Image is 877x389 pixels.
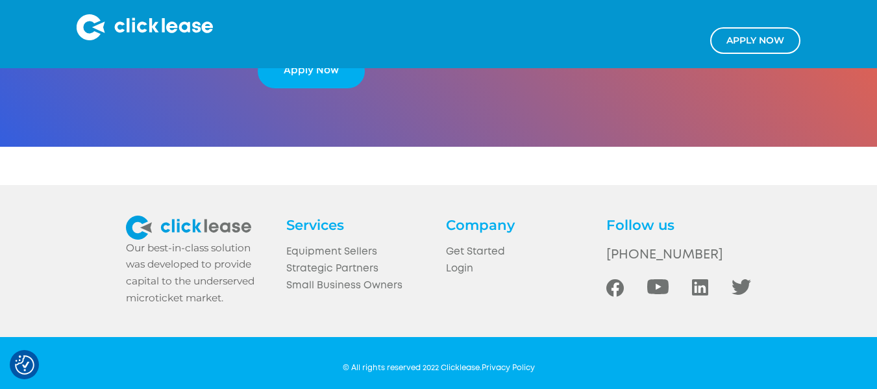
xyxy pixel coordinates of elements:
[446,261,591,278] a: Login
[710,27,800,54] a: Apply NOw
[286,216,431,234] h4: Services
[286,278,431,295] a: Small Business Owners
[286,244,431,261] a: Equipment Sellers
[606,279,624,297] img: Facebook Social icon
[126,216,251,240] img: clickease logo
[482,364,535,371] a: Privacy Policy
[15,355,34,375] img: Revisit consent button
[77,14,213,40] img: Clicklease logo
[647,279,669,294] img: Youtube Social Icon
[15,355,34,375] button: Consent Preferences
[732,279,751,295] img: Twitter Social Icon
[343,362,535,373] div: © All rights reserved 2022 Clicklease.
[286,261,431,278] a: Strategic Partners
[692,279,709,295] img: LinkedIn Social Icon
[606,216,751,234] h4: Follow us
[446,216,591,234] h4: Company
[606,244,751,266] a: [PHONE_NUMBER]
[126,240,271,307] div: Our best-in-class solution was developed to provide capital to the underserved microticket market.
[446,244,591,261] a: Get Started
[258,54,365,88] a: Apply Now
